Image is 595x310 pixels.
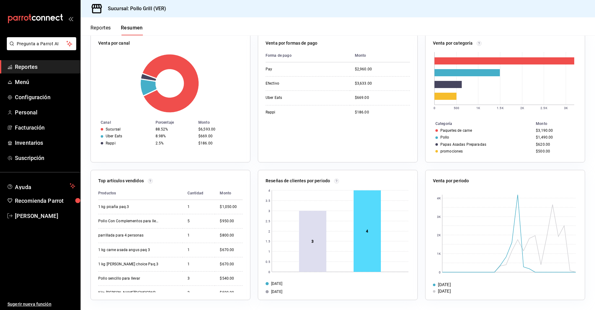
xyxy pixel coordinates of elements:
th: Porcentaje [153,119,196,126]
th: Forma de pago [266,49,350,62]
div: promociones [440,149,463,153]
div: $3,190.00 [536,128,575,133]
div: 2.5% [156,141,193,145]
text: 3.5 [266,199,270,202]
div: $800.00 [220,233,243,238]
span: Personal [15,108,75,117]
div: [DATE] [438,281,451,288]
th: Monto [533,120,585,127]
text: 2.5 [266,219,270,223]
div: Pollo [440,135,449,139]
span: Ayuda [15,182,67,190]
span: Reportes [15,63,75,71]
text: 500 [454,106,459,110]
text: 1.5K [497,106,504,110]
div: 8.98% [156,134,193,138]
p: Venta por periodo [433,178,469,184]
div: $186.00 [198,141,240,145]
div: Rappi [106,141,116,145]
span: Inventarios [15,139,75,147]
div: [DATE] [266,281,410,286]
text: 3K [564,106,568,110]
text: 1K [437,252,441,255]
div: 3 [187,276,210,281]
div: Rappi [266,110,328,115]
div: Pollo Con Complementos para llevar [98,219,160,224]
div: $950.00 [220,219,243,224]
div: $540.00 [220,276,243,281]
div: navigation tabs [90,25,143,35]
div: Pay [266,67,328,72]
p: Reseñas de clientes por periodo [266,178,330,184]
text: 2 [268,230,270,233]
div: Efectivo [266,81,328,86]
th: Monto [196,119,250,126]
a: Pregunta a Parrot AI [4,45,76,51]
div: $500.00 [536,149,575,153]
text: 0 [434,106,435,110]
text: 2.5K [540,106,547,110]
div: $620.00 [536,142,575,147]
span: Configuración [15,93,75,101]
div: Paquetes de carne [440,128,472,133]
div: Papas Asadas Preparadas [440,142,486,147]
text: 1K [476,106,480,110]
text: 1 [268,250,270,253]
div: 1 [187,233,210,238]
text: 4K [437,197,441,200]
p: Top artículos vendidos [98,178,144,184]
span: Pregunta a Parrot AI [17,41,67,47]
text: 3 [268,209,270,213]
th: Monto [350,49,410,62]
p: Venta por formas de pago [266,40,317,46]
th: Cantidad [183,187,215,200]
div: $670.00 [220,247,243,253]
h3: Sucursal: Pollo Grill (VER) [103,5,166,12]
text: 0 [268,270,270,274]
div: $1,050.00 [220,204,243,210]
div: 5 [187,219,210,224]
text: 3K [437,215,441,219]
text: 2K [437,233,441,237]
span: Menú [15,78,75,86]
div: $669.00 [355,95,410,100]
div: 1 [187,247,210,253]
div: 88.52% [156,127,193,131]
text: 1.5 [266,240,270,243]
div: 1 [187,262,210,267]
text: 4 [268,189,270,192]
text: 0 [439,271,441,274]
div: $2,960.00 [355,67,410,72]
div: $1,490.00 [536,135,575,139]
th: Monto [215,187,243,200]
div: $3,633.00 [355,81,410,86]
div: [DATE] [438,288,451,294]
button: Reportes [90,25,111,35]
text: 2K [520,106,524,110]
div: Sucursal [106,127,121,131]
div: $6,593.00 [198,127,240,131]
div: 1 kg [PERSON_NAME] choice Paq.3 [98,262,160,267]
th: Canal [91,119,153,126]
span: [PERSON_NAME] [15,212,75,220]
div: Uber Eats [106,134,122,138]
div: Pollo sencillo para llevar [98,276,160,281]
div: $500.00 [220,290,243,295]
div: parrillada para 4 personas [98,233,160,238]
text: 0.5 [266,260,270,263]
span: Recomienda Parrot [15,197,75,205]
button: open_drawer_menu [68,16,73,21]
div: 2 [187,290,210,295]
span: Sugerir nueva función [7,301,75,308]
div: Uber Eats [266,95,328,100]
div: $186.00 [355,110,410,115]
p: Venta por categoría [433,40,473,46]
button: Resumen [121,25,143,35]
div: [DATE] [266,289,410,294]
span: Suscripción [15,154,75,162]
span: Facturación [15,123,75,132]
div: 1 kg picaña paq.3 [98,204,160,210]
div: 1 [187,204,210,210]
div: Kilo [PERSON_NAME][DEMOGRAPHIC_DATA] para llevar [98,290,160,295]
div: $670.00 [220,262,243,267]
